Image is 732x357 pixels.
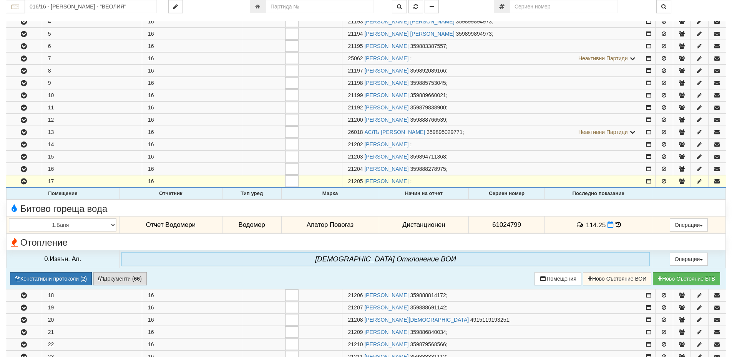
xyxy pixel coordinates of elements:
[222,188,281,200] th: Тип уред
[342,339,642,350] td: ;
[281,216,379,234] td: Апатор Повогаз
[364,92,408,98] a: [PERSON_NAME]
[348,18,363,25] span: Партида №
[348,31,363,37] span: Партида №
[142,102,242,114] td: 16
[379,188,469,200] th: Начин на отчет
[348,178,363,184] span: Партида №
[342,102,642,114] td: ;
[348,92,363,98] span: Партида №
[534,272,581,285] button: Помещения
[42,339,142,350] td: 22
[42,16,142,28] td: 4
[364,154,408,160] a: [PERSON_NAME]
[315,255,456,263] i: [DEMOGRAPHIC_DATA] Oтклонение ВОИ
[379,216,469,234] td: Дистанционен
[348,154,363,160] span: Партида №
[348,304,363,311] span: Партида №
[616,221,621,228] span: История на показанията
[42,302,142,314] td: 19
[364,117,408,123] a: [PERSON_NAME]
[348,341,363,347] span: Партида №
[545,188,652,200] th: Последно показание
[342,16,642,28] td: ;
[583,272,651,285] button: Ново Състояние ВОИ
[364,43,408,49] a: [PERSON_NAME]
[42,163,142,175] td: 16
[342,40,642,52] td: ;
[281,188,379,200] th: Марка
[142,326,242,338] td: 16
[342,151,642,163] td: ;
[578,129,628,135] span: Неактивни Партиди
[348,55,363,61] span: Партида №
[142,114,242,126] td: 16
[492,221,521,228] span: 61024799
[134,276,140,282] b: 66
[364,18,454,25] a: [PERSON_NAME] [PERSON_NAME]
[142,289,242,301] td: 16
[348,329,363,335] span: Партида №
[93,272,147,285] button: Документи (66)
[364,31,454,37] a: [PERSON_NAME] [PERSON_NAME]
[142,126,242,138] td: 16
[364,166,408,172] a: [PERSON_NAME]
[342,28,642,40] td: ;
[142,151,242,163] td: 16
[410,92,446,98] span: 359889660021
[342,314,642,326] td: ;
[8,238,68,248] span: Отопление
[348,117,363,123] span: Партида №
[469,188,545,200] th: Сериен номер
[410,329,446,335] span: 359886840034
[42,28,142,40] td: 5
[670,218,708,231] button: Операции
[410,43,446,49] span: 359883387557
[142,28,242,40] td: 16
[142,339,242,350] td: 16
[348,129,363,135] span: Партида №
[456,18,491,25] span: 359899894973
[10,272,92,285] button: Констативни протоколи (2)
[142,302,242,314] td: 16
[142,40,242,52] td: 16
[410,117,446,123] span: 359888766539
[608,221,614,228] i: Нов Отчет към 30/09/2025
[42,326,142,338] td: 21
[427,129,462,135] span: 359895029771
[342,114,642,126] td: ;
[142,77,242,89] td: 16
[342,77,642,89] td: ;
[42,151,142,163] td: 15
[142,314,242,326] td: 16
[342,163,642,175] td: ;
[470,317,509,323] span: 4915119193251
[142,65,242,77] td: 16
[142,163,242,175] td: 16
[364,317,469,323] a: [PERSON_NAME][DEMOGRAPHIC_DATA]
[348,141,363,147] span: Партида №
[342,139,642,150] td: ;
[410,292,446,298] span: 359888814172
[364,68,408,74] a: [PERSON_NAME]
[348,43,363,49] span: Партида №
[42,289,142,301] td: 18
[578,55,628,61] span: Неактивни Партиди
[42,139,142,150] td: 14
[410,166,446,172] span: 359888278975
[42,175,142,188] td: 17
[42,126,142,138] td: 13
[364,129,425,135] a: АСЛЪ [PERSON_NAME]
[456,31,491,37] span: 359899894973
[576,221,586,228] span: История на забележките
[42,65,142,77] td: 8
[670,253,708,266] button: Операции
[146,221,196,228] span: Отчет Водомери
[364,141,408,147] a: [PERSON_NAME]
[410,80,446,86] span: 359885753045
[364,341,408,347] a: [PERSON_NAME]
[364,55,408,61] a: [PERSON_NAME]
[653,272,720,285] button: Новo Състояние БГВ
[410,68,446,74] span: 359892089166
[342,65,642,77] td: ;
